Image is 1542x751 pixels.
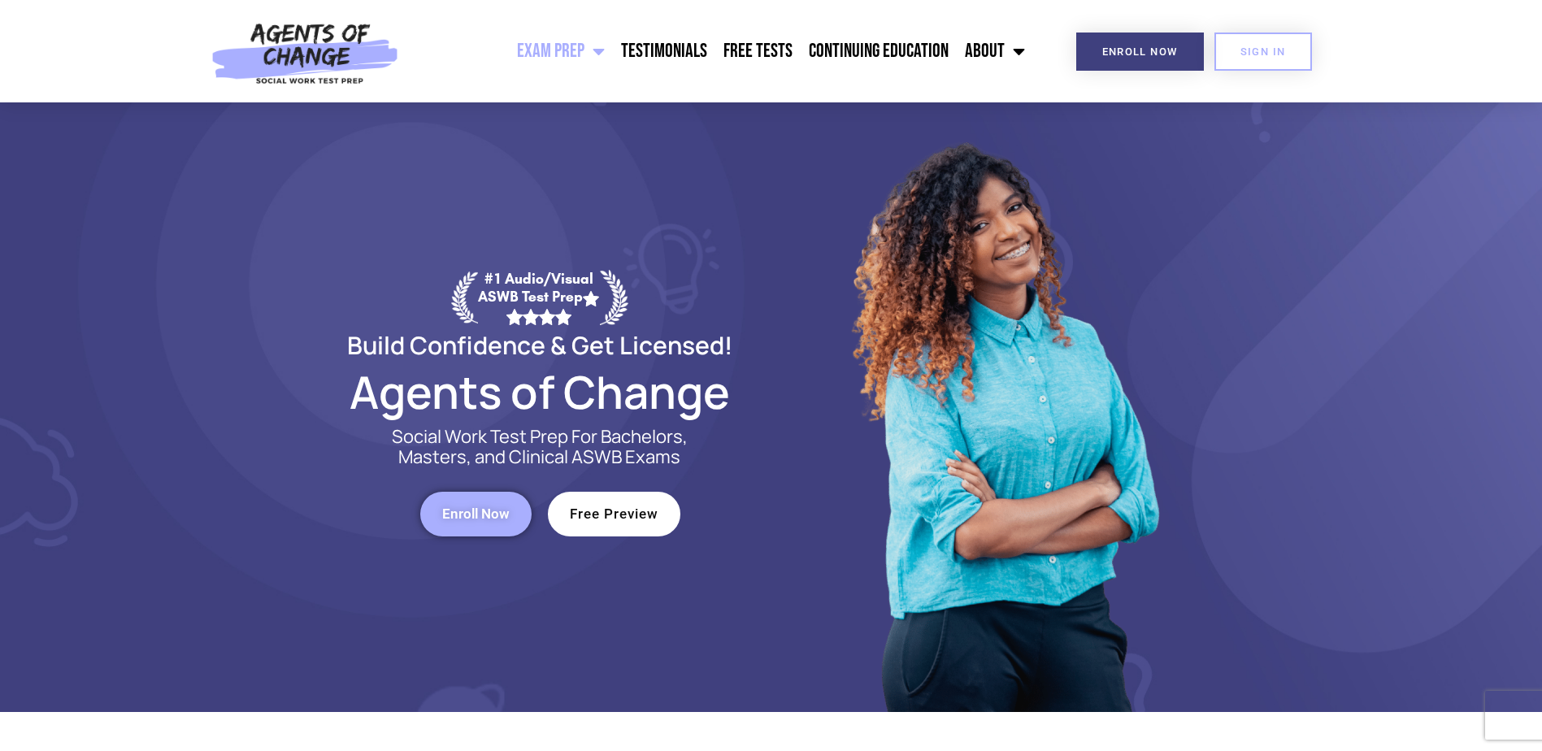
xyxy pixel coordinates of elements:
a: Enroll Now [1076,33,1204,71]
span: Enroll Now [1102,46,1178,57]
nav: Menu [407,31,1033,72]
span: Enroll Now [442,507,510,521]
h2: Build Confidence & Get Licensed! [308,333,771,357]
a: About [957,31,1033,72]
a: SIGN IN [1214,33,1312,71]
img: Website Image 1 (1) [840,102,1166,712]
span: SIGN IN [1240,46,1286,57]
a: Exam Prep [509,31,613,72]
h2: Agents of Change [308,373,771,410]
a: Free Preview [548,492,680,536]
div: #1 Audio/Visual ASWB Test Prep [478,270,600,324]
a: Free Tests [715,31,801,72]
a: Enroll Now [420,492,532,536]
a: Testimonials [613,31,715,72]
span: Free Preview [570,507,658,521]
a: Continuing Education [801,31,957,72]
p: Social Work Test Prep For Bachelors, Masters, and Clinical ASWB Exams [373,427,706,467]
